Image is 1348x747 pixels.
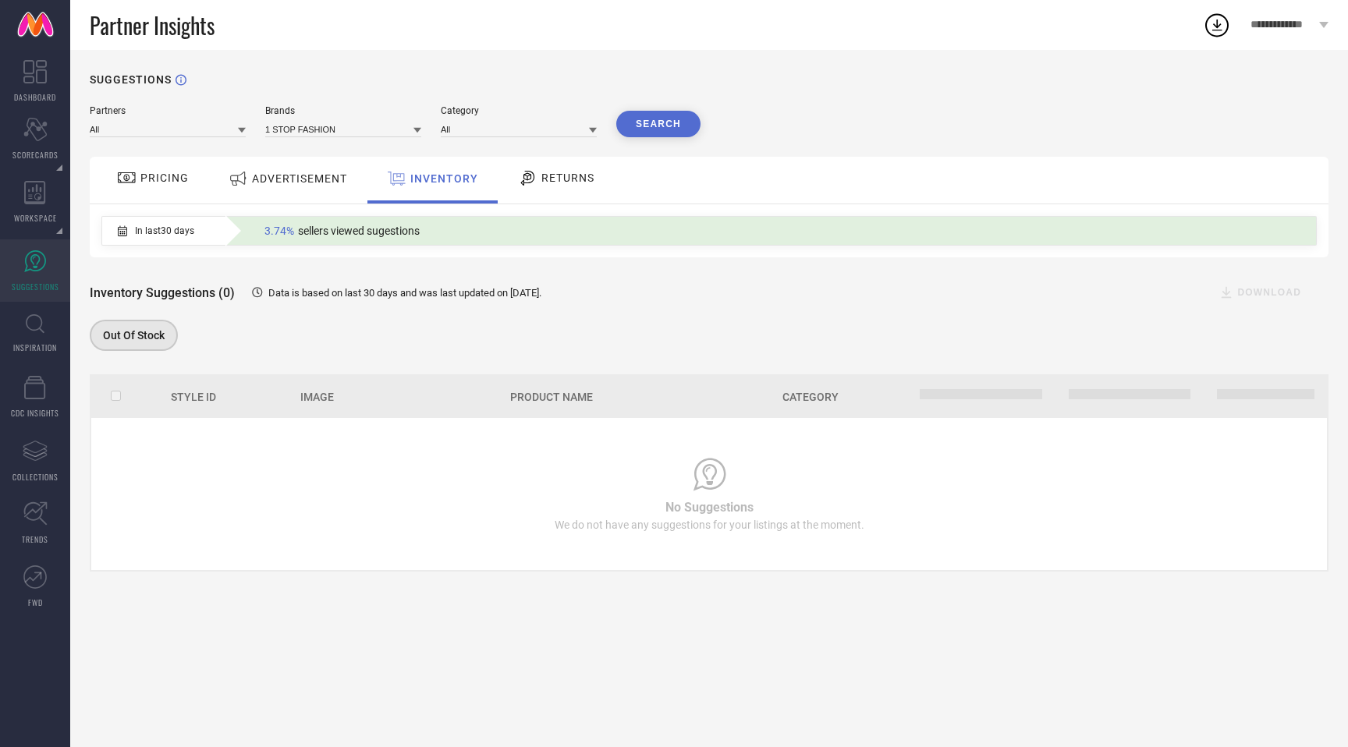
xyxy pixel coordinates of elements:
[252,172,347,185] span: ADVERTISEMENT
[22,533,48,545] span: TRENDS
[264,225,294,237] span: 3.74%
[265,105,421,116] div: Brands
[90,9,215,41] span: Partner Insights
[1203,11,1231,39] div: Open download list
[13,342,57,353] span: INSPIRATION
[12,281,59,292] span: SUGGESTIONS
[90,73,172,86] h1: SUGGESTIONS
[90,105,246,116] div: Partners
[665,500,754,515] span: No Suggestions
[14,91,56,103] span: DASHBOARD
[541,172,594,184] span: RETURNS
[140,172,189,184] span: PRICING
[135,225,194,236] span: In last 30 days
[90,285,235,300] span: Inventory Suggestions (0)
[782,391,839,403] span: Category
[12,149,59,161] span: SCORECARDS
[268,287,541,299] span: Data is based on last 30 days and was last updated on [DATE] .
[555,519,864,531] span: We do not have any suggestions for your listings at the moment.
[28,597,43,608] span: FWD
[510,391,593,403] span: Product Name
[103,329,165,342] span: Out Of Stock
[12,471,59,483] span: COLLECTIONS
[171,391,216,403] span: Style Id
[11,407,59,419] span: CDC INSIGHTS
[298,225,420,237] span: sellers viewed sugestions
[257,221,427,241] div: Percentage of sellers who have viewed suggestions for the current Insight Type
[616,111,701,137] button: Search
[441,105,597,116] div: Category
[410,172,478,185] span: INVENTORY
[14,212,57,224] span: WORKSPACE
[300,391,334,403] span: Image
